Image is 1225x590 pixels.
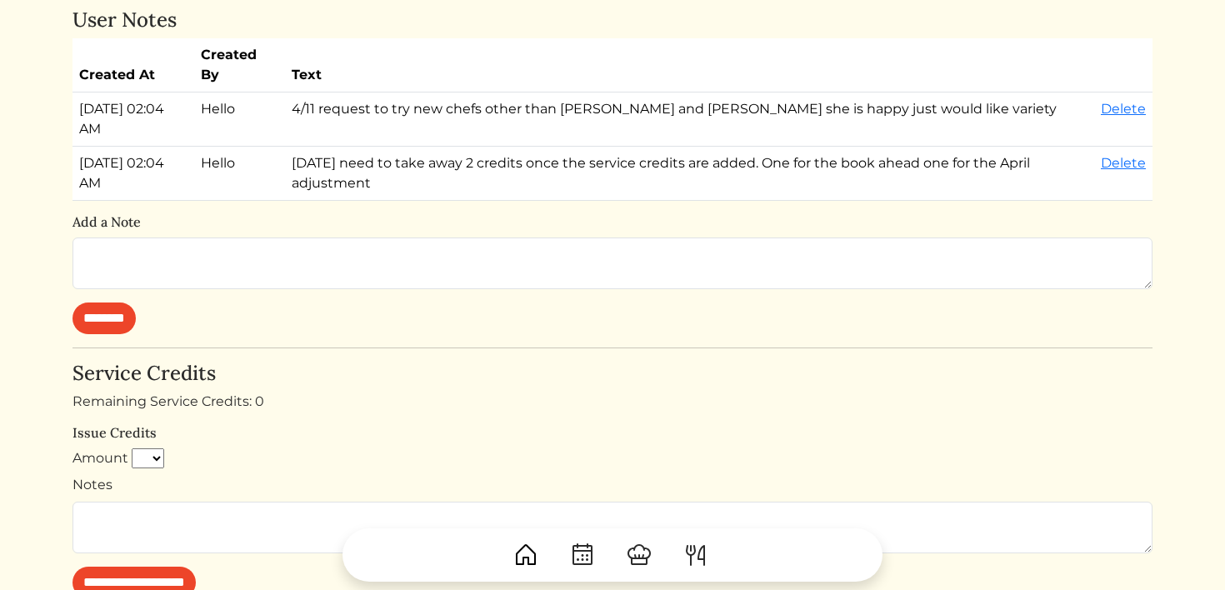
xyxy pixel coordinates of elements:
td: [DATE] 02:04 AM [72,147,194,201]
h6: Add a Note [72,214,1152,230]
td: [DATE] need to take away 2 credits once the service credits are added. One for the book ahead one... [285,147,1094,201]
a: Delete [1101,101,1146,117]
img: CalendarDots-5bcf9d9080389f2a281d69619e1c85352834be518fbc73d9501aef674afc0d57.svg [569,542,596,568]
label: Notes [72,475,112,495]
th: Created By [194,38,285,92]
td: [DATE] 02:04 AM [72,92,194,147]
div: Remaining Service Credits: 0 [72,392,1152,412]
td: 4/11 request to try new chefs other than [PERSON_NAME] and [PERSON_NAME] she is happy just would ... [285,92,1094,147]
td: Hello [194,92,285,147]
th: Text [285,38,1094,92]
label: Amount [72,448,128,468]
h4: User Notes [72,8,1152,32]
h4: Service Credits [72,362,1152,386]
img: House-9bf13187bcbb5817f509fe5e7408150f90897510c4275e13d0d5fca38e0b5951.svg [512,542,539,568]
h6: Issue Credits [72,425,1152,441]
th: Created At [72,38,194,92]
a: Delete [1101,155,1146,171]
td: Hello [194,147,285,201]
img: ChefHat-a374fb509e4f37eb0702ca99f5f64f3b6956810f32a249b33092029f8484b388.svg [626,542,652,568]
img: ForkKnife-55491504ffdb50bab0c1e09e7649658475375261d09fd45db06cec23bce548bf.svg [682,542,709,568]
